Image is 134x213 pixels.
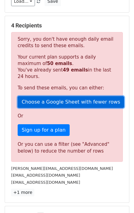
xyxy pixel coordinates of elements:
div: Or you can use a filter (see "Advanced" below) to reduce the number of rows [18,141,116,155]
p: Sorry, you don't have enough daily email credits to send these emails. [18,36,116,49]
p: Your current plan supports a daily maximum of . You've already sent in the last 24 hours. [18,54,116,80]
small: [EMAIL_ADDRESS][DOMAIN_NAME] [11,173,80,178]
a: +1 more [11,189,34,196]
a: Sign up for a plan [18,124,70,136]
div: Widget de chat [103,183,134,213]
h5: 4 Recipients [11,22,123,29]
p: Or [18,113,116,119]
a: Choose a Google Sheet with fewer rows [18,96,124,108]
strong: 50 emails [47,61,72,66]
small: [PERSON_NAME][EMAIL_ADDRESS][DOMAIN_NAME] [11,166,113,171]
strong: 49 emails [63,67,88,73]
small: [EMAIL_ADDRESS][DOMAIN_NAME] [11,180,80,185]
p: To send these emails, you can either: [18,85,116,91]
iframe: Chat Widget [103,183,134,213]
